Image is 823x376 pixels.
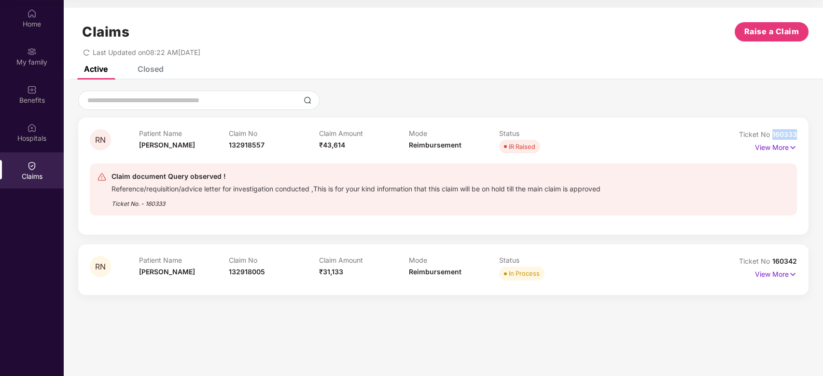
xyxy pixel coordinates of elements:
p: Claim No [229,129,319,137]
h1: Claims [82,24,129,40]
img: svg+xml;base64,PHN2ZyBpZD0iSG9tZSIgeG1sbnM9Imh0dHA6Ly93d3cudzMub3JnLzIwMDAvc3ZnIiB3aWR0aD0iMjAiIG... [27,9,37,18]
img: svg+xml;base64,PHN2ZyB4bWxucz0iaHR0cDovL3d3dy53My5vcmcvMjAwMC9zdmciIHdpZHRoPSIxNyIgaGVpZ2h0PSIxNy... [789,142,797,153]
div: In Process [509,269,540,278]
p: Status [499,129,589,137]
span: Last Updated on 08:22 AM[DATE] [93,48,200,56]
p: Claim Amount [319,129,409,137]
span: Reimbursement [409,141,461,149]
span: 160342 [772,257,797,265]
div: Closed [138,64,164,74]
span: 132918557 [229,141,265,149]
p: View More [755,140,797,153]
p: Mode [409,129,499,137]
span: Ticket No [739,130,772,138]
span: [PERSON_NAME] [139,141,195,149]
button: Raise a Claim [735,22,809,41]
p: Patient Name [139,129,229,137]
span: redo [83,48,90,56]
img: svg+xml;base64,PHN2ZyBpZD0iSG9zcGl0YWxzIiB4bWxucz0iaHR0cDovL3d3dy53My5vcmcvMjAwMC9zdmciIHdpZHRoPS... [27,123,37,133]
span: [PERSON_NAME] [139,268,195,276]
img: svg+xml;base64,PHN2ZyBpZD0iQmVuZWZpdHMiIHhtbG5zPSJodHRwOi8vd3d3LnczLm9yZy8yMDAwL3N2ZyIgd2lkdGg9Ij... [27,85,37,94]
span: RN [95,136,106,144]
p: Claim Amount [319,256,409,264]
p: Mode [409,256,499,264]
img: svg+xml;base64,PHN2ZyB4bWxucz0iaHR0cDovL3d3dy53My5vcmcvMjAwMC9zdmciIHdpZHRoPSIyNCIgaGVpZ2h0PSIyNC... [97,172,107,182]
p: Claim No [229,256,319,264]
span: ₹43,614 [319,141,345,149]
span: Ticket No [739,257,772,265]
span: ₹31,133 [319,268,343,276]
span: Raise a Claim [744,26,799,38]
p: Status [499,256,589,264]
img: svg+xml;base64,PHN2ZyB3aWR0aD0iMjAiIGhlaWdodD0iMjAiIHZpZXdCb3g9IjAgMCAyMCAyMCIgZmlsbD0ibm9uZSIgeG... [27,47,37,56]
img: svg+xml;base64,PHN2ZyB4bWxucz0iaHR0cDovL3d3dy53My5vcmcvMjAwMC9zdmciIHdpZHRoPSIxNyIgaGVpZ2h0PSIxNy... [789,269,797,280]
img: svg+xml;base64,PHN2ZyBpZD0iU2VhcmNoLTMyeDMyIiB4bWxucz0iaHR0cDovL3d3dy53My5vcmcvMjAwMC9zdmciIHdpZH... [304,96,311,104]
img: svg+xml;base64,PHN2ZyBpZD0iQ2xhaW0iIHhtbG5zPSJodHRwOi8vd3d3LnczLm9yZy8yMDAwL3N2ZyIgd2lkdGg9IjIwIi... [27,161,37,171]
div: Claim document Query observed ! [112,171,600,182]
span: 160333 [772,130,797,138]
div: Active [84,64,108,74]
div: Ticket No. - 160333 [112,193,600,208]
span: 132918005 [229,268,265,276]
div: IR Raised [509,142,535,151]
div: Reference/requisition/advice letter for investigation conducted ,This is for your kind informatio... [112,182,600,193]
span: Reimbursement [409,268,461,276]
span: RN [95,263,106,271]
p: Patient Name [139,256,229,264]
p: View More [755,267,797,280]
